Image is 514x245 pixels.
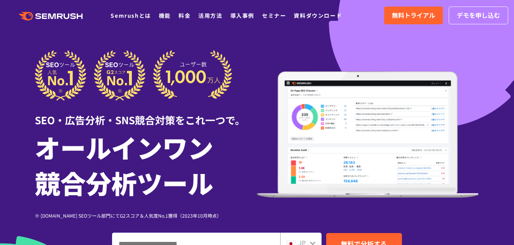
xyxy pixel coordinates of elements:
[262,12,286,19] a: セミナー
[111,12,151,19] a: Semrushとは
[392,10,435,20] span: 無料トライアル
[230,12,254,19] a: 導入事例
[449,7,508,24] a: デモを申し込む
[179,12,191,19] a: 料金
[294,12,342,19] a: 資料ダウンロード
[35,129,257,200] h1: オールインワン 競合分析ツール
[457,10,500,20] span: デモを申し込む
[35,101,257,127] div: SEO・広告分析・SNS競合対策をこれ一つで。
[159,12,171,19] a: 機能
[198,12,222,19] a: 活用方法
[384,7,443,24] a: 無料トライアル
[35,212,257,219] div: ※ [DOMAIN_NAME] SEOツール部門にてG2スコア＆人気度No.1獲得（2023年10月時点）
